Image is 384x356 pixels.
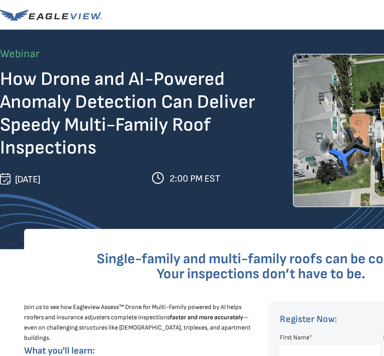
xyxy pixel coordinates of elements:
span: Register Now: [280,313,337,325]
strong: faster and more accurately [170,314,243,321]
span: Your inspections don’t have to be. [157,266,365,283]
span: 2:00 PM EST [170,173,220,184]
span: [DATE] [15,174,40,185]
span: Join us to see how Eagleview Assess™ Drone for Multi-Family powered by AI helps roofers and insur... [24,304,251,342]
span: First Name [280,334,309,341]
